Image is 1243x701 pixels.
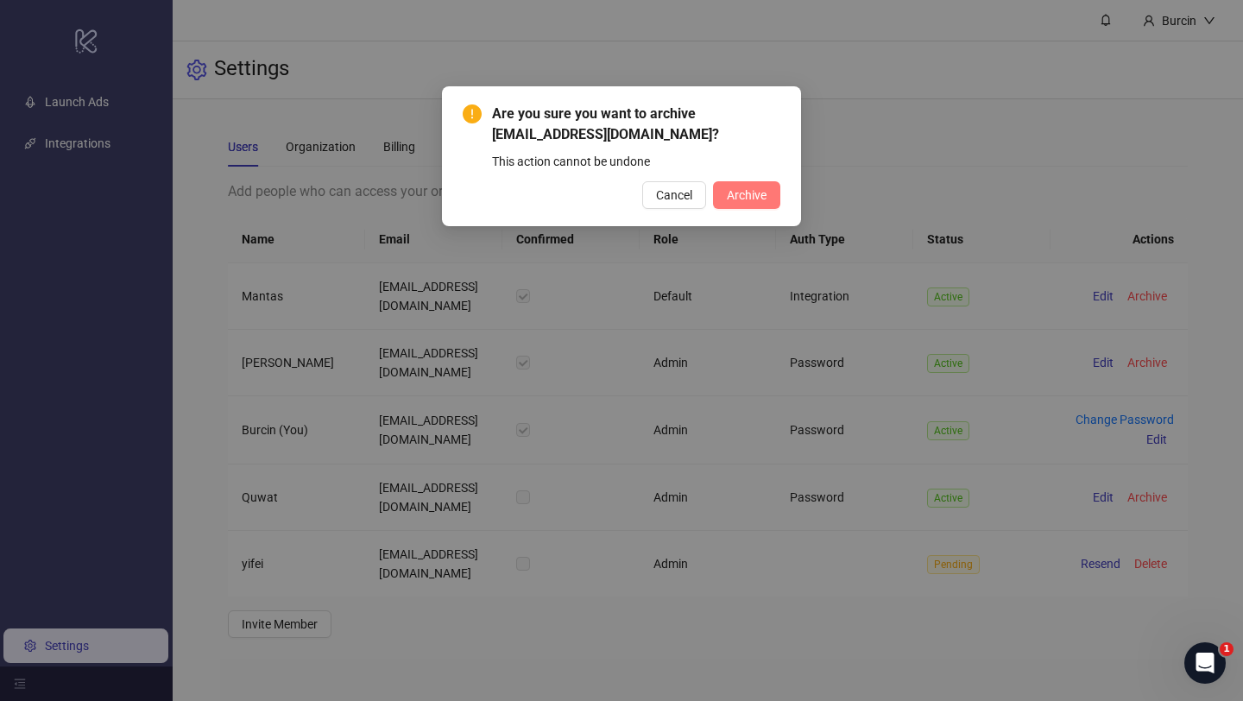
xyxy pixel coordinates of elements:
span: Archive [727,188,767,202]
button: Cancel [642,181,706,209]
button: Archive [713,181,780,209]
span: 1 [1220,642,1234,656]
iframe: Intercom live chat [1184,642,1226,684]
span: Are you sure you want to archive [EMAIL_ADDRESS][DOMAIN_NAME]? [492,104,780,145]
span: Cancel [656,188,692,202]
span: exclamation-circle [463,104,482,123]
div: This action cannot be undone [492,152,780,171]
